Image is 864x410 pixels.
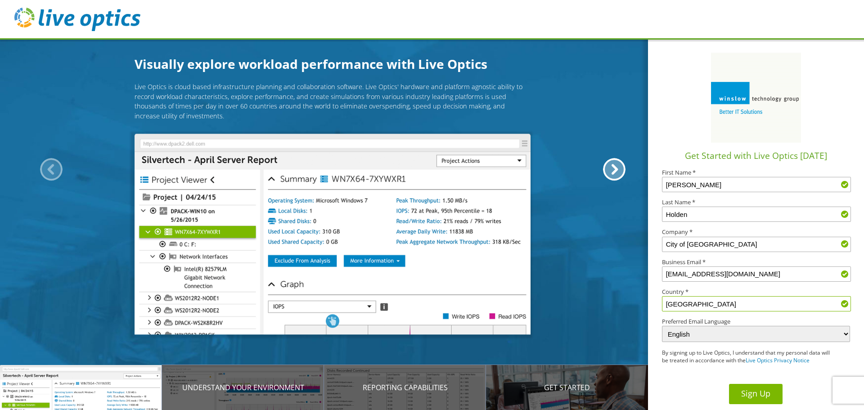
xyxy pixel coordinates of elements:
[652,149,860,162] h1: Get Started with Live Optics [DATE]
[135,82,531,121] p: Live Optics is cloud based infrastructure planning and collaboration software. Live Optics' hardw...
[662,319,850,324] label: Preferred Email Language
[486,382,648,393] p: Get Started
[662,170,850,176] label: First Name *
[324,382,486,393] p: Reporting Capabilities
[662,349,831,365] p: By signing up to Live Optics, I understand that my personal data will be treated in accordance wi...
[662,199,850,205] label: Last Name *
[662,229,850,235] label: Company *
[662,289,850,295] label: Country *
[711,47,801,148] img: C0e0OLmAhLsfAAAAAElFTkSuQmCC
[746,356,810,364] a: Live Optics Privacy Notice
[14,8,140,31] img: live_optics_svg.svg
[162,382,324,393] p: Understand your environment
[135,134,531,335] img: Introducing Live Optics
[135,54,531,73] h1: Visually explore workload performance with Live Optics
[729,384,783,404] button: Sign Up
[662,259,850,265] label: Business Email *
